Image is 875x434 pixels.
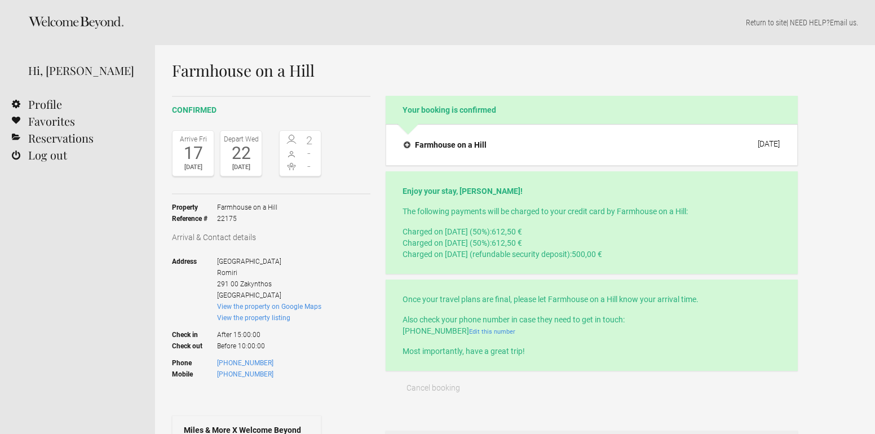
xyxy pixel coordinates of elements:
[172,104,370,116] h2: confirmed
[217,258,281,265] span: [GEOGRAPHIC_DATA]
[217,370,273,378] a: [PHONE_NUMBER]
[172,357,217,369] strong: Phone
[223,145,259,162] div: 22
[746,18,786,27] a: Return to site
[217,324,321,340] span: After 15:00:00
[403,314,781,336] p: Also check your phone number in case they need to get in touch: [PHONE_NUMBER]
[217,291,281,299] span: [GEOGRAPHIC_DATA]
[492,238,522,247] flynt-currency: 612,50 €
[217,213,277,224] span: 22175
[830,18,856,27] a: Email us
[403,206,781,217] p: The following payments will be charged to your credit card by Farmhouse on a Hill:
[172,256,217,301] strong: Address
[175,134,211,145] div: Arrive Fri
[172,202,217,213] strong: Property
[406,383,460,392] span: Cancel booking
[403,226,781,260] p: Charged on [DATE] (50%): Charged on [DATE] (50%): Charged on [DATE] (refundable security deposit):
[300,161,319,172] span: -
[217,314,290,322] a: View the property listing
[223,162,259,173] div: [DATE]
[404,139,487,150] h4: Farmhouse on a Hill
[172,340,217,352] strong: Check out
[223,134,259,145] div: Depart Wed
[172,232,370,243] h3: Arrival & Contact details
[386,96,798,124] h2: Your booking is confirmed
[403,294,781,305] p: Once your travel plans are final, please let Farmhouse on a Hill know your arrival time.
[217,359,273,367] a: [PHONE_NUMBER]
[217,269,237,277] span: Romiri
[572,250,602,259] flynt-currency: 500,00 €
[403,187,523,196] strong: Enjoy your stay, [PERSON_NAME]!
[300,148,319,159] span: -
[240,280,272,288] span: Zakynthos
[386,377,481,399] button: Cancel booking
[172,324,217,340] strong: Check in
[395,133,789,157] button: Farmhouse on a Hill [DATE]
[300,135,319,146] span: 2
[758,139,780,148] div: [DATE]
[217,202,277,213] span: Farmhouse on a Hill
[172,17,858,28] p: | NEED HELP? .
[217,303,321,311] a: View the property on Google Maps
[469,328,515,335] a: Edit this number
[403,346,781,357] p: Most importantly, have a great trip!
[217,340,321,352] span: Before 10:00:00
[492,227,522,236] flynt-currency: 612,50 €
[175,162,211,173] div: [DATE]
[217,280,238,288] span: 291 00
[172,62,798,79] h1: Farmhouse on a Hill
[172,213,217,224] strong: Reference #
[175,145,211,162] div: 17
[28,62,138,79] div: Hi, [PERSON_NAME]
[172,369,217,380] strong: Mobile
